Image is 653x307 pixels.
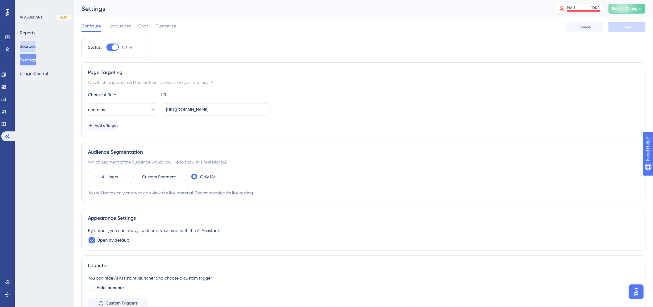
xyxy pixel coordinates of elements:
[166,106,265,113] input: yourwebsite.com/path
[20,68,48,79] button: Usage Control
[88,158,639,166] div: Which segment of the audience would you like to show this material to?
[20,54,36,65] button: Settings
[97,284,124,292] span: Hide launcher
[88,274,639,282] div: You can hide AI Assistant launcher and choose a custom trigger.
[97,237,129,244] span: Open by default
[142,173,176,180] label: Custom Segment
[609,22,646,32] button: Save
[106,300,138,307] span: Custom Triggers
[88,189,639,197] div: You will be the only one who can view the live material. Recommended for live testing.
[20,15,42,20] div: AI ASSISTANT
[56,15,71,20] div: BETA
[627,283,646,301] iframe: UserGuiding AI Assistant Launcher
[108,22,131,30] span: Languages
[88,91,156,98] div: Choose A Rule
[156,22,176,30] span: Customize
[138,22,148,30] span: Chat
[88,214,639,222] div: Appearance Settings
[161,91,229,98] div: URL
[609,4,646,14] button: Publish Changes
[88,148,639,156] div: Audience Segmentation
[567,5,575,10] div: MAU
[567,22,604,32] button: Cancel
[88,69,639,76] div: Page Targeting
[88,79,639,86] div: On which pages should the material be visible to your end users?
[81,22,101,30] span: Configure
[88,106,105,113] span: contains
[88,121,118,131] button: Add a Target
[592,5,601,10] div: 100 %
[88,262,639,269] div: Launcher
[579,25,592,30] span: Cancel
[88,44,102,51] div: Status:
[623,25,631,30] span: Save
[200,173,216,180] label: Only Me
[88,227,639,234] div: By default, you can always welcome your users with the AI Assistant.
[88,103,156,116] button: contains
[20,41,35,52] button: Sources
[81,4,539,13] div: Settings
[612,6,642,11] span: Publish Changes
[102,173,118,180] label: All Users
[20,27,35,38] button: Reports
[15,2,39,9] span: Need Help?
[95,123,118,128] span: Add a Target
[121,45,132,50] span: Active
